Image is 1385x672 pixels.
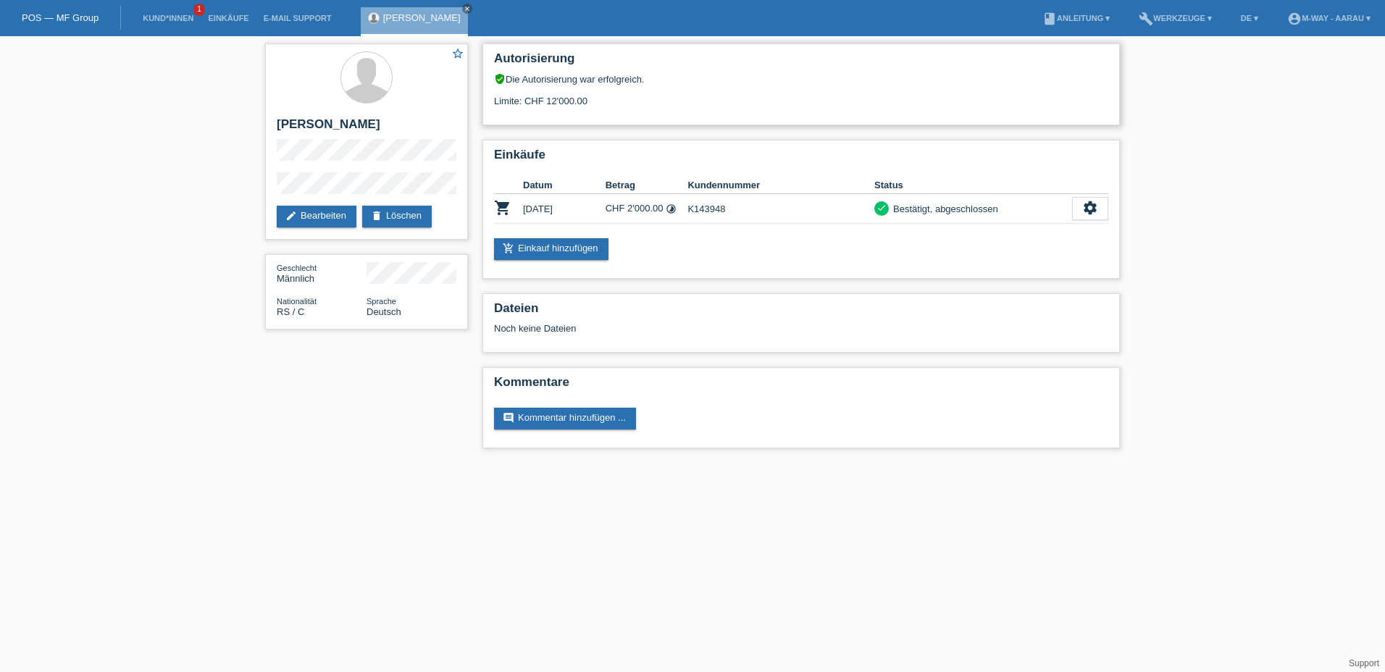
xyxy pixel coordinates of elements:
[606,194,688,224] td: CHF 2'000.00
[367,306,401,317] span: Deutsch
[494,199,511,217] i: POSP00002541
[503,412,514,424] i: comment
[1082,200,1098,216] i: settings
[1131,14,1219,22] a: buildWerkzeuge ▾
[277,262,367,284] div: Männlich
[464,5,471,12] i: close
[494,408,636,429] a: commentKommentar hinzufügen ...
[1280,14,1378,22] a: account_circlem-way - Aarau ▾
[494,73,1108,85] div: Die Autorisierung war erfolgreich.
[462,4,472,14] a: close
[874,177,1072,194] th: Status
[277,297,317,306] span: Nationalität
[606,177,688,194] th: Betrag
[494,238,608,260] a: add_shopping_cartEinkauf hinzufügen
[277,306,304,317] span: Serbien / C / 06.04.1994
[135,14,201,22] a: Kund*innen
[1234,14,1265,22] a: DE ▾
[687,194,874,224] td: K143948
[277,206,356,227] a: editBearbeiten
[523,194,606,224] td: [DATE]
[1042,12,1057,26] i: book
[494,301,1108,323] h2: Dateien
[277,264,317,272] span: Geschlecht
[523,177,606,194] th: Datum
[371,210,382,222] i: delete
[494,323,937,334] div: Noch keine Dateien
[285,210,297,222] i: edit
[1035,14,1117,22] a: bookAnleitung ▾
[494,375,1108,397] h2: Kommentare
[256,14,339,22] a: E-Mail Support
[1349,658,1379,668] a: Support
[383,12,461,23] a: [PERSON_NAME]
[362,206,432,227] a: deleteLöschen
[666,203,677,214] i: 10 Raten
[1139,12,1153,26] i: build
[494,148,1108,169] h2: Einkäufe
[494,73,506,85] i: verified_user
[22,12,99,23] a: POS — MF Group
[494,51,1108,73] h2: Autorisierung
[451,47,464,62] a: star_border
[201,14,256,22] a: Einkäufe
[687,177,874,194] th: Kundennummer
[367,297,396,306] span: Sprache
[277,117,456,139] h2: [PERSON_NAME]
[494,85,1108,106] div: Limite: CHF 12'000.00
[503,243,514,254] i: add_shopping_cart
[1287,12,1302,26] i: account_circle
[876,203,887,213] i: check
[889,201,998,217] div: Bestätigt, abgeschlossen
[451,47,464,60] i: star_border
[193,4,205,16] span: 1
